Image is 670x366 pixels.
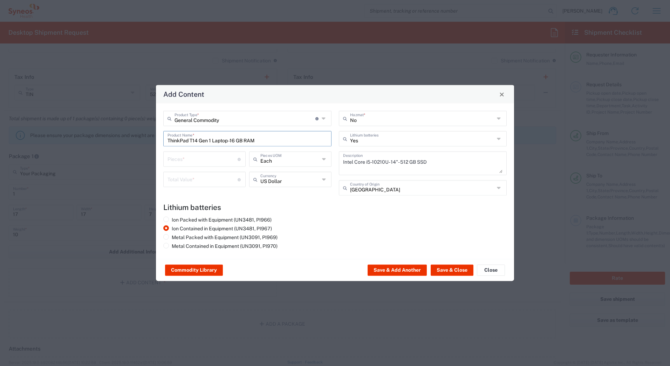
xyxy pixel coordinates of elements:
[163,225,272,232] label: Ion Contained in Equipment (UN3481, PI967)
[431,265,473,276] button: Save & Close
[163,243,278,249] label: Metal Contained in Equipment (UN3091, PI970)
[368,265,427,276] button: Save & Add Another
[165,265,223,276] button: Commodity Library
[477,265,505,276] button: Close
[163,203,507,212] h4: Lithium batteries
[163,234,278,240] label: Metal Packed with Equipment (UN3091, PI969)
[163,217,272,223] label: Ion Packed with Equipment (UN3481, PI966)
[163,89,204,99] h4: Add Content
[497,89,507,99] button: Close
